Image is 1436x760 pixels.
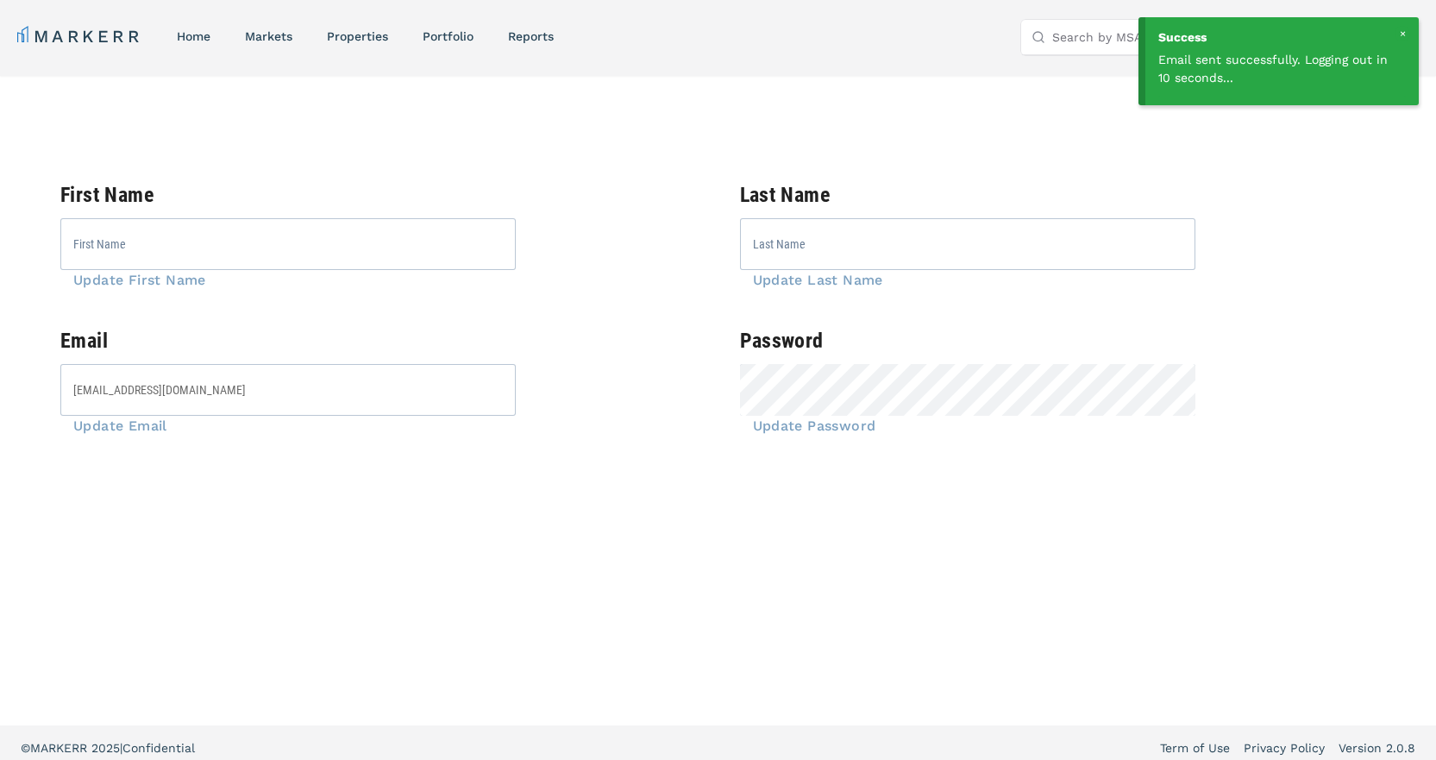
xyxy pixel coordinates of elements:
span: Confidential [122,741,195,755]
a: Privacy Policy [1244,739,1325,757]
span: Update Password [740,418,876,434]
a: markets [245,29,292,43]
input: First Name [60,218,516,270]
span: MARKERR [30,741,91,755]
span: Update Last Name [740,272,883,288]
a: home [177,29,210,43]
div: Success [1158,28,1406,47]
span: 2025 | [91,741,122,755]
span: © [21,741,30,755]
span: Last Name [740,188,831,202]
input: Password [740,364,1195,416]
span: Password [740,334,824,348]
a: Portfolio [423,29,473,43]
input: Search by MSA, ZIP, Property Name, or Address [1052,20,1311,54]
a: Version 2.0.8 [1339,739,1415,757]
a: MARKERR [17,24,142,48]
span: Update Email [60,418,167,434]
input: Last Name [740,218,1195,270]
a: reports [508,29,554,43]
span: Update First Name [60,272,206,288]
span: First Name [60,188,154,202]
span: Email [60,334,108,348]
a: properties [327,29,388,43]
div: Email sent successfully. Logging out in 10 seconds... [1158,51,1393,87]
a: Term of Use [1160,739,1230,757]
input: Email [60,364,516,416]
